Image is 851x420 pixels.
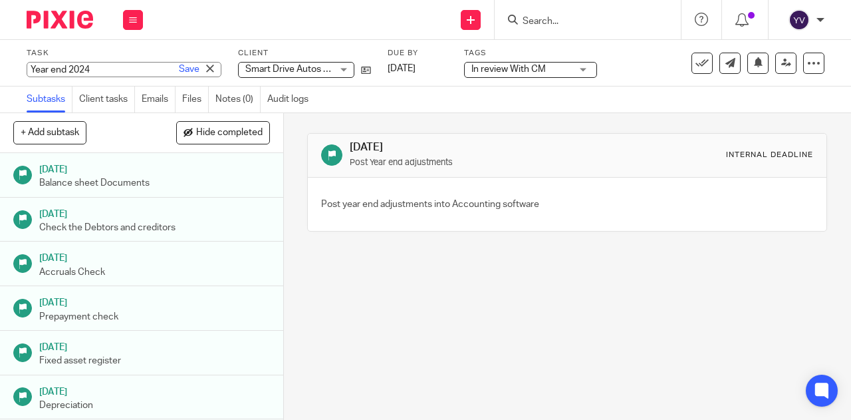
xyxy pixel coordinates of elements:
button: + Add subtask [13,121,86,144]
h1: [DATE] [39,248,270,265]
span: Hide completed [196,128,263,138]
h1: [DATE] [39,382,270,399]
p: Balance sheet Documents [39,176,270,190]
a: Emails [142,87,176,112]
label: Task [27,48,221,59]
span: [DATE] [388,64,416,73]
div: Internal deadline [726,150,813,160]
div: Year end 2024 [27,62,221,77]
a: Notes (0) [215,87,261,112]
span: In review With CM [471,65,546,74]
a: Audit logs [267,87,315,112]
p: Fixed asset register [39,354,270,367]
button: Hide completed [176,121,270,144]
label: Client [238,48,371,59]
small: Post Year end adjustments [350,158,453,166]
p: Check the Debtors and creditors [39,221,270,234]
h1: [DATE] [350,140,596,154]
label: Tags [464,48,597,59]
a: Files [182,87,209,112]
a: Client tasks [79,87,135,112]
a: Save [179,63,199,76]
p: Prepayment check [39,310,270,323]
label: Due by [388,48,447,59]
h1: [DATE] [39,160,270,176]
input: Search [521,16,641,28]
h1: [DATE] [39,293,270,310]
p: Depreciation [39,399,270,412]
h1: [DATE] [39,204,270,221]
img: Pixie [27,11,93,29]
p: Accruals Check [39,266,270,279]
a: Subtasks [27,87,72,112]
span: Smart Drive Autos Ltd [245,65,337,74]
img: svg%3E [789,9,810,31]
p: Post year end adjustments into Accounting software [321,198,539,211]
h1: [DATE] [39,337,270,354]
